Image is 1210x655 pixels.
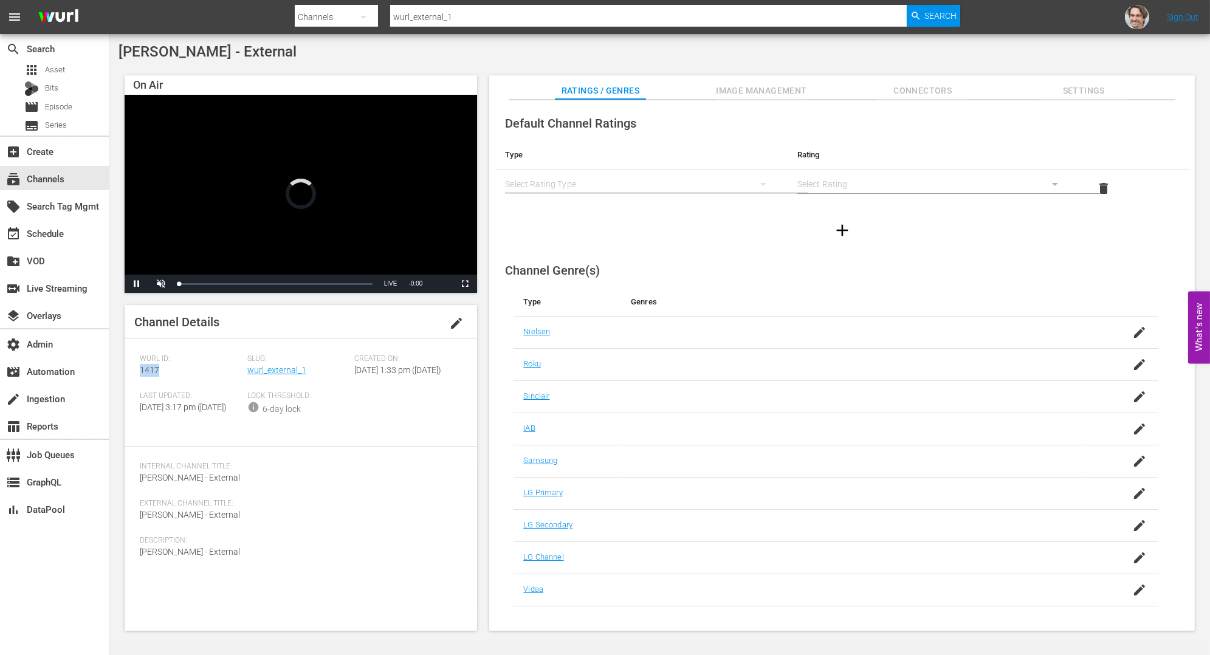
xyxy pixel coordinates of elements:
[379,275,403,293] button: Seek to live, currently behind live
[523,391,549,400] a: Sinclair
[1096,181,1111,196] span: delete
[428,275,453,293] button: Picture-in-Picture
[1167,12,1198,22] a: Sign Out
[523,520,572,529] a: LG Secondary
[877,83,968,98] span: Connectors
[621,287,1087,317] th: Genres
[6,502,21,517] span: DataPool
[45,119,67,131] span: Series
[384,280,397,287] span: LIVE
[442,309,471,338] button: edit
[29,3,88,32] img: ans4CAIJ8jUAAAAAAAAAAAAAAAAAAAAAAAAgQb4GAAAAAAAAAAAAAAAAAAAAAAAAJMjXAAAAAAAAAAAAAAAAAAAAAAAAgAT5G...
[140,536,456,546] span: Description:
[134,315,219,329] span: Channel Details
[1038,83,1129,98] span: Settings
[1125,5,1149,29] img: photo.jpg
[6,254,21,269] span: VOD
[6,475,21,490] span: GraphQL
[523,456,557,465] a: Samsung
[716,83,807,98] span: Image Management
[495,140,787,170] th: Type
[523,552,563,561] a: LG Channel
[6,281,21,296] span: Live Streaming
[409,280,411,287] span: -
[514,287,621,317] th: Type
[24,118,39,133] span: Series
[247,354,349,364] span: Slug:
[247,391,349,401] span: Lock Threshold:
[1188,292,1210,364] button: Open Feedback Widget
[6,448,21,462] span: Job Queues
[125,275,149,293] button: Pause
[140,391,241,401] span: Last Updated:
[140,402,227,412] span: [DATE] 3:17 pm ([DATE])
[925,5,957,27] span: Search
[6,337,21,352] span: Admin
[247,365,306,375] a: wurl_external_1
[140,547,240,557] span: [PERSON_NAME] - External
[788,140,1079,170] th: Rating
[523,327,550,336] a: Nielsen
[133,78,163,91] span: On Air
[453,275,477,293] button: Fullscreen
[523,359,541,368] a: Roku
[523,585,543,594] a: Vidaa
[45,64,65,76] span: Asset
[411,280,422,287] span: 0:00
[1089,174,1118,203] button: delete
[505,263,600,278] span: Channel Genre(s)
[119,43,297,60] span: [PERSON_NAME] - External
[140,354,241,364] span: Wurl ID:
[24,81,39,96] div: Bits
[6,309,21,323] span: Overlays
[6,145,21,159] span: Create
[247,401,260,413] span: info
[140,510,240,520] span: [PERSON_NAME] - External
[355,354,456,364] span: Created On:
[495,140,1189,207] table: simple table
[140,462,456,472] span: Internal Channel Title:
[6,199,21,214] span: Search Tag Mgmt
[355,365,442,375] span: [DATE] 1:33 pm ([DATE])
[907,5,960,27] button: Search
[6,227,21,241] span: Schedule
[523,424,535,433] a: IAB
[555,83,646,98] span: Ratings / Genres
[149,275,173,293] button: Unmute
[140,499,456,509] span: External Channel Title:
[263,403,301,416] div: 6-day lock
[24,63,39,77] span: Asset
[45,82,58,94] span: Bits
[179,283,373,285] div: Progress Bar
[6,392,21,406] span: Ingestion
[45,101,72,113] span: Episode
[140,365,159,375] span: 1417
[6,419,21,434] span: Reports
[449,316,464,331] span: edit
[125,95,477,293] div: Video Player
[24,100,39,114] span: Episode
[505,116,636,131] span: Default Channel Ratings
[6,172,21,187] span: Channels
[6,42,21,57] span: Search
[523,488,562,497] a: LG Primary
[140,473,240,482] span: [PERSON_NAME] - External
[6,365,21,379] span: Automation
[7,10,22,24] span: menu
